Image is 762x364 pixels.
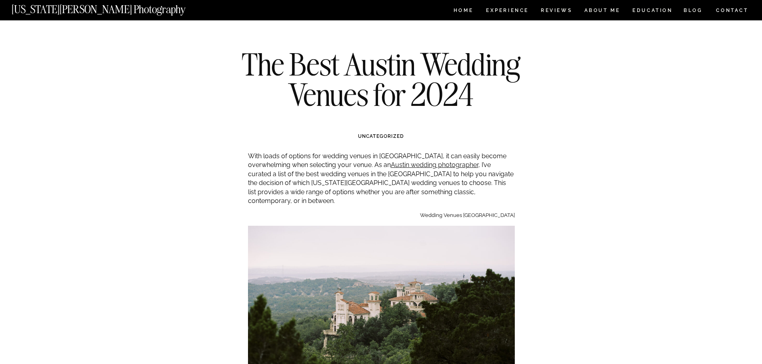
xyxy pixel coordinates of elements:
a: Austin wedding photographer [391,161,478,169]
a: HOME [452,8,475,15]
a: Uncategorized [358,133,404,139]
a: CONTACT [716,6,749,15]
a: REVIEWS [541,8,571,15]
a: EDUCATION [632,8,674,15]
h1: The Best Austin Wedding Venues for 2024 [236,49,526,109]
p: Wedding Venues [GEOGRAPHIC_DATA] [248,212,515,219]
a: ABOUT ME [584,8,620,15]
a: BLOG [684,8,703,15]
a: Experience [486,8,528,15]
a: [US_STATE][PERSON_NAME] Photography [12,4,212,11]
p: With loads of options for wedding venues in [GEOGRAPHIC_DATA], it can easily become overwhelming ... [248,152,515,205]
